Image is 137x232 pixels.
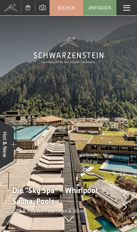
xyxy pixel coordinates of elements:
a: Anfragen [83,0,116,15]
span: 8 [125,214,128,221]
span: / [123,214,125,221]
span: Anfragen [89,5,111,11]
span: Hot & New [2,131,9,157]
span: Die "Sky Spa" - Whirlpool, Sauna, Pools [12,186,100,206]
span: SPA & RELAX - Wandern & Biken [12,207,86,214]
a: Buchen [50,0,83,15]
span: 1 [121,214,123,221]
span: Buchen [58,5,75,11]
